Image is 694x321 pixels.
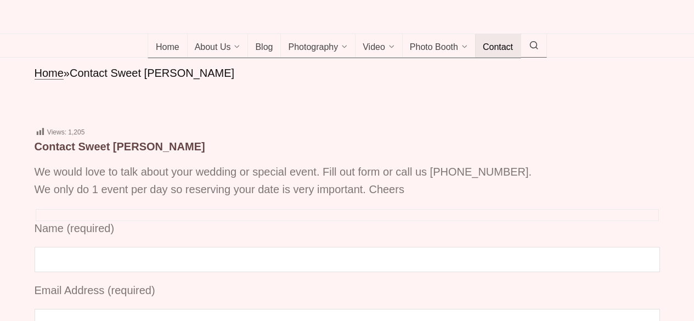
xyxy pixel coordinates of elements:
[64,67,70,79] span: »
[410,42,458,53] span: Photo Booth
[35,138,660,155] h1: Contact Sweet [PERSON_NAME]
[475,34,521,58] a: Contact
[187,34,249,58] a: About Us
[288,42,338,53] span: Photography
[402,34,476,58] a: Photo Booth
[280,34,356,58] a: Photography
[35,221,660,236] p: Name (required)
[47,128,66,136] span: Views:
[255,42,273,53] span: Blog
[483,42,513,53] span: Contact
[355,34,403,58] a: Video
[35,66,660,81] nav: breadcrumbs
[35,283,660,298] p: Email Address (required)
[35,67,64,80] a: Home
[148,34,188,58] a: Home
[68,128,84,136] span: 1,205
[35,163,660,198] p: We would love to talk about your wedding or special event. Fill out form or call us [PHONE_NUMBER...
[247,34,281,58] a: Blog
[70,67,234,79] span: Contact Sweet [PERSON_NAME]
[363,42,385,53] span: Video
[195,42,231,53] span: About Us
[156,42,179,53] span: Home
